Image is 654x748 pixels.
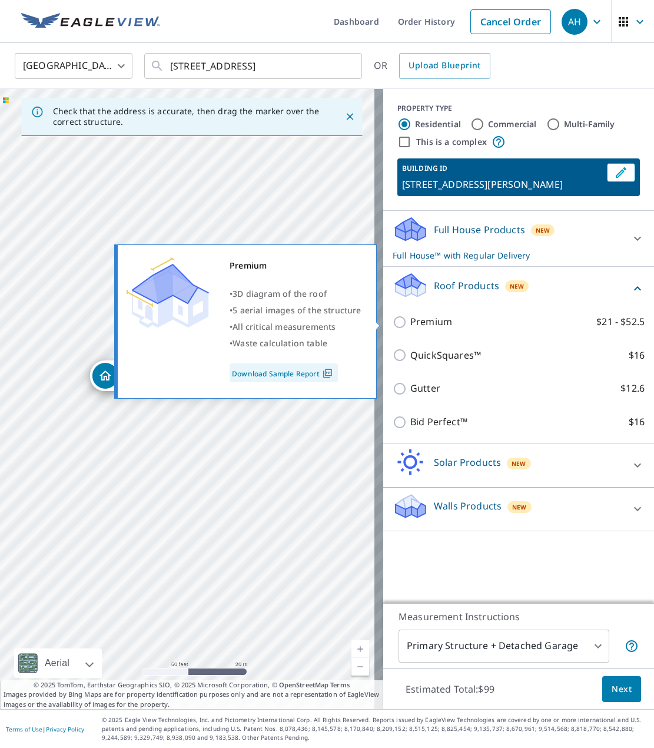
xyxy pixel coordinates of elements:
[602,676,641,703] button: Next
[397,103,640,114] div: PROPERTY TYPE
[512,502,527,512] span: New
[6,725,42,733] a: Terms of Use
[396,676,504,702] p: Estimated Total: $99
[629,415,645,429] p: $16
[34,680,350,690] span: © 2025 TomTom, Earthstar Geographics SIO, © 2025 Microsoft Corporation, ©
[470,9,551,34] a: Cancel Order
[374,53,490,79] div: OR
[415,118,461,130] label: Residential
[230,363,338,382] a: Download Sample Report
[393,449,645,482] div: Solar ProductsNew
[434,455,501,469] p: Solar Products
[46,725,84,733] a: Privacy Policy
[564,118,615,130] label: Multi-Family
[41,648,73,678] div: Aerial
[562,9,587,35] div: AH
[127,257,209,328] img: Premium
[230,257,361,274] div: Premium
[629,348,645,363] p: $16
[233,288,327,299] span: 3D diagram of the roof
[410,381,440,396] p: Gutter
[399,610,639,624] p: Measurement Instructions
[15,49,132,82] div: [GEOGRAPHIC_DATA]
[102,716,648,742] p: © 2025 Eagle View Technologies, Inc. and Pictometry International Corp. All Rights Reserved. Repo...
[512,459,526,468] span: New
[434,499,502,513] p: Walls Products
[342,109,357,124] button: Close
[393,492,645,526] div: Walls ProductsNew
[230,286,361,302] div: •
[416,136,487,148] label: This is a complex
[14,648,102,678] div: Aerial
[320,368,336,379] img: Pdf Icon
[402,163,447,173] p: BUILDING ID
[90,360,284,397] div: Dropped pin, building 1, Residential property, 14915 79th Dr SE Snohomish, WA 98296
[402,177,602,191] p: [STREET_ADDRESS][PERSON_NAME]
[230,302,361,319] div: •
[607,163,635,182] button: Edit building 1
[233,321,336,332] span: All critical measurements
[410,315,452,329] p: Premium
[233,305,361,316] span: 5 aerial images of the structure
[170,49,338,82] input: Search by address or latitude-longitude
[625,639,639,653] span: Your report will include the primary structure and a detached garage if one exists.
[409,58,480,73] span: Upload Blueprint
[410,348,481,363] p: QuickSquares™
[399,630,609,663] div: Primary Structure + Detached Garage
[393,272,645,305] div: Roof ProductsNew
[399,53,490,79] a: Upload Blueprint
[230,335,361,352] div: •
[233,337,327,349] span: Waste calculation table
[620,381,645,396] p: $12.6
[434,223,525,237] p: Full House Products
[536,226,550,235] span: New
[612,682,632,697] span: Next
[596,315,645,329] p: $21 - $52.5
[6,726,84,733] p: |
[351,658,369,676] a: Current Level 19, Zoom Out
[279,680,328,689] a: OpenStreetMap
[230,319,361,335] div: •
[510,282,524,291] span: New
[393,249,623,262] p: Full House™ with Regular Delivery
[434,279,499,293] p: Roof Products
[53,106,323,127] p: Check that the address is accurate, then drag the marker over the correct structure.
[351,640,369,658] a: Current Level 19, Zoom In
[393,216,645,262] div: Full House ProductsNewFull House™ with Regular Delivery
[410,415,467,429] p: Bid Perfect™
[330,680,350,689] a: Terms
[21,13,160,31] img: EV Logo
[488,118,537,130] label: Commercial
